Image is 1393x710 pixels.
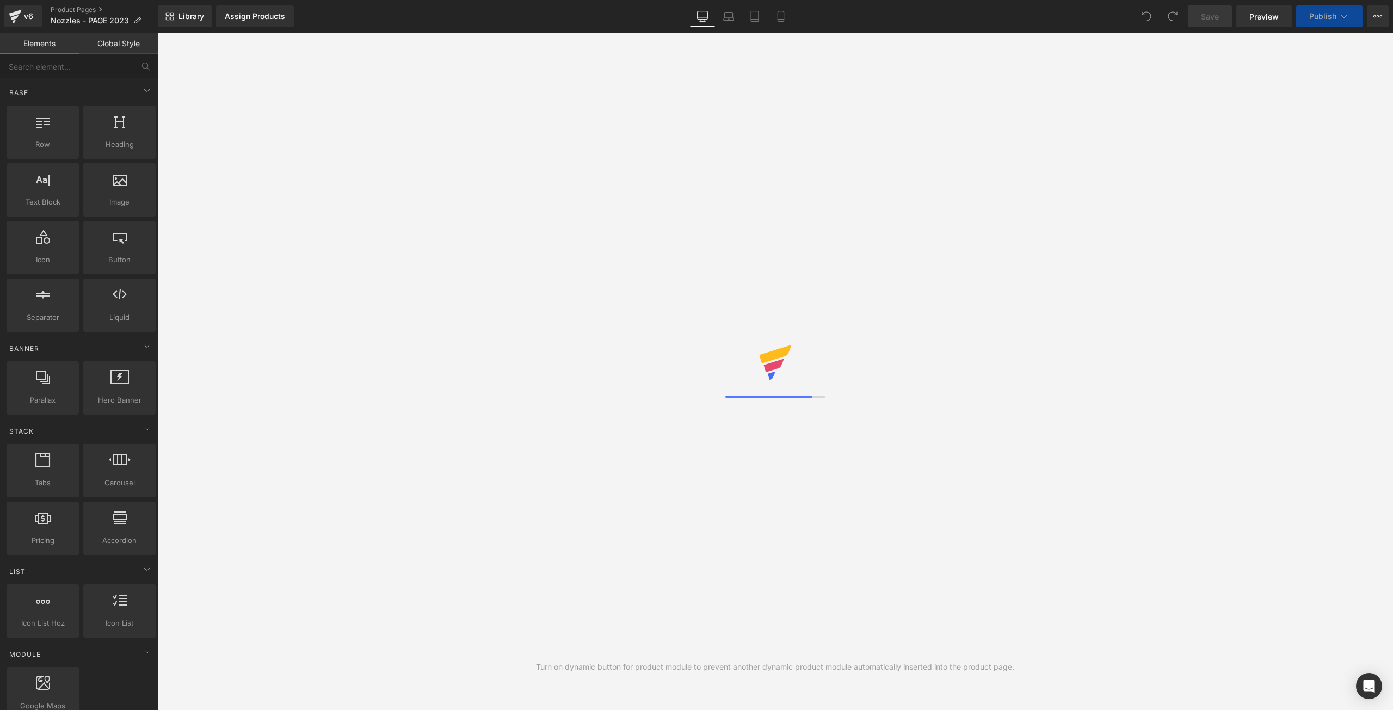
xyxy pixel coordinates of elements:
[87,139,152,150] span: Heading
[8,566,27,577] span: List
[10,394,76,406] span: Parallax
[8,649,42,659] span: Module
[1367,5,1389,27] button: More
[1236,5,1292,27] a: Preview
[87,618,152,629] span: Icon List
[1162,5,1184,27] button: Redo
[10,254,76,266] span: Icon
[87,312,152,323] span: Liquid
[10,535,76,546] span: Pricing
[689,5,716,27] a: Desktop
[8,426,35,436] span: Stack
[8,88,29,98] span: Base
[1136,5,1157,27] button: Undo
[8,343,40,354] span: Banner
[742,5,768,27] a: Tablet
[87,394,152,406] span: Hero Banner
[87,254,152,266] span: Button
[1356,673,1382,699] div: Open Intercom Messenger
[768,5,794,27] a: Mobile
[51,5,158,14] a: Product Pages
[10,312,76,323] span: Separator
[10,139,76,150] span: Row
[536,661,1014,673] div: Turn on dynamic button for product module to prevent another dynamic product module automatically...
[1201,11,1219,22] span: Save
[4,5,42,27] a: v6
[10,477,76,489] span: Tabs
[225,12,285,21] div: Assign Products
[87,535,152,546] span: Accordion
[178,11,204,21] span: Library
[10,618,76,629] span: Icon List Hoz
[87,196,152,208] span: Image
[1309,12,1336,21] span: Publish
[10,196,76,208] span: Text Block
[1249,11,1279,22] span: Preview
[158,5,212,27] a: New Library
[79,33,158,54] a: Global Style
[22,9,35,23] div: v6
[87,477,152,489] span: Carousel
[1296,5,1363,27] button: Publish
[51,16,129,25] span: Nozzles - PAGE 2023
[716,5,742,27] a: Laptop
